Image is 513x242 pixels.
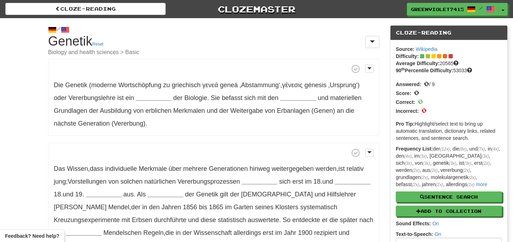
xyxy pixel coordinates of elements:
span: génesis [305,81,327,89]
span: seines [255,204,274,211]
span: oder [54,94,67,101]
em: (4x) [492,147,499,152]
span: im [275,229,282,236]
span: die [165,229,174,236]
span: werden [316,165,337,172]
a: Clozemaster [176,3,337,15]
span: relativ [347,165,364,172]
span: den [268,94,279,101]
span: die [330,216,338,223]
strong: 90 Percentile Difficulty: [396,68,453,73]
span: in [142,204,147,211]
em: (3x) [419,154,426,159]
span: den [149,204,160,211]
span: sich [279,178,291,185]
strong: Source: [396,46,414,52]
span: ist [338,165,345,172]
span: allerdings [233,229,261,236]
span: natürlichen [144,178,176,185]
em: (3x) [405,161,412,166]
span: 0 [414,89,419,96]
span: Vererbungslehre [68,94,115,101]
span: , . [54,191,356,223]
span: bis [199,204,207,211]
span: Sie [211,94,220,101]
span: und [63,191,73,198]
a: On [435,231,441,237]
span: und [207,107,217,114]
span: 1865 [209,204,223,211]
em: (3x) [464,161,471,166]
span: Wissenschaft [193,229,232,236]
span: systematisch [300,204,337,211]
span: Merkmalen [173,107,205,114]
a: more [476,181,487,187]
span: Genetik [196,191,218,198]
span: rezipiert [314,229,337,236]
div: / 9 [396,79,502,88]
span: , [54,81,360,101]
span: Mendel [108,204,129,211]
span: Biologie [184,94,207,101]
strong: __________ [86,191,121,198]
span: über [169,165,181,172]
span: γενεά [202,81,218,89]
span: 19 [75,191,82,198]
strong: __________ [280,94,316,101]
div: Cloze-Reading [390,26,507,40]
span: Weitergabe [230,107,263,114]
sup: th [401,67,405,71]
span: und [188,216,199,223]
span: Genetik [65,81,87,89]
span: von [133,107,144,114]
em: (2x) [468,175,476,180]
span: . [54,94,362,127]
em: (2x) [412,182,419,187]
em: (2x) [482,161,489,166]
strong: Score: [396,90,411,96]
span: ‚Abstammung‘ [240,81,280,89]
span: erblichen [145,107,171,114]
strong: Pro Tip: [396,121,415,127]
span: Vererbungsprozessen [177,178,240,185]
span: [PERSON_NAME] [54,204,107,211]
a: Wikipedia [416,46,437,52]
span: Ausbildung [100,107,131,114]
span: Grundlagen [54,107,87,114]
span: 0 [424,80,429,88]
span: und [315,191,325,198]
span: Wissen [67,165,88,172]
span: erst [263,229,274,236]
span: der [131,204,140,211]
em: (8x) [459,147,466,152]
span: 0 [421,106,426,114]
span: Regeln [143,229,164,236]
span: Wortschöpfung [118,81,161,89]
span: geneá [220,81,238,89]
span: Mendelschen [103,229,141,236]
span: [DEMOGRAPHIC_DATA] [241,191,313,198]
span: ein [125,94,134,101]
span: ‚Ursprung‘) [328,81,360,89]
span: der [182,229,192,236]
span: 18 [313,178,321,185]
span: der [173,94,182,101]
span: Vorstellungen [68,178,107,185]
span: , , ; [54,165,364,185]
strong: Incorrect: [396,108,419,114]
strong: Difficulty: [396,53,419,59]
span: der [230,191,239,198]
p: Highlight/select text to bring up automatic translation, dictionary links, related sentences, and... [396,120,502,142]
strong: Frequency List: [396,146,433,152]
div: / [48,25,379,34]
strong: Text-to-Speech: [396,231,433,237]
span: Jahr [284,229,296,236]
span: 1900 [298,229,312,236]
button: Sentence Search [396,191,502,202]
span: mit [258,94,266,101]
span: in [176,229,181,236]
em: (2x) [430,168,437,173]
span: und [322,178,333,185]
span: durchführte [154,216,186,223]
a: Cloze-Reading [5,3,166,15]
